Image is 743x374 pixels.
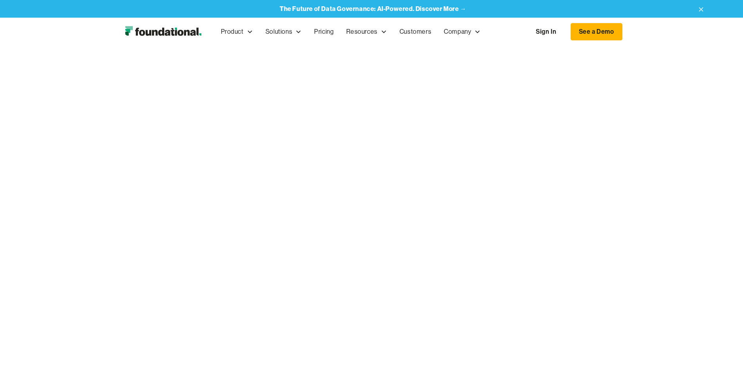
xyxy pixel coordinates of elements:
[308,19,340,45] a: Pricing
[121,24,205,40] a: home
[221,27,244,37] div: Product
[121,24,205,40] img: Foundational Logo
[571,23,622,40] a: See a Demo
[393,19,437,45] a: Customers
[444,27,471,37] div: Company
[528,24,564,40] a: Sign In
[215,19,259,45] div: Product
[437,19,487,45] div: Company
[346,27,377,37] div: Resources
[280,5,466,13] a: The Future of Data Governance: AI-Powered. Discover More →
[266,27,292,37] div: Solutions
[259,19,308,45] div: Solutions
[340,19,393,45] div: Resources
